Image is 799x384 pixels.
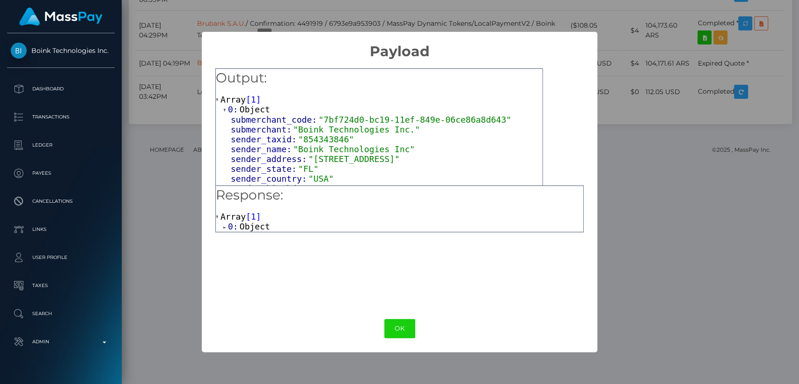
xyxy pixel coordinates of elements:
h5: Output: [216,69,542,88]
p: Links [11,222,111,236]
button: OK [384,319,415,338]
span: [ [246,212,251,222]
span: sender_taxid: [231,134,298,144]
h2: Payload [202,32,597,60]
p: Cancellations [11,194,111,208]
span: sender_state: [231,164,298,174]
span: Object [240,222,270,231]
p: Dashboard [11,82,111,96]
p: Search [11,307,111,321]
img: Boink Technologies Inc. [11,43,27,59]
span: "Boink Technologies Inc" [293,144,415,154]
h5: Response: [216,186,583,205]
p: Ledger [11,138,111,152]
p: Admin [11,335,111,349]
span: Array [220,95,246,104]
span: 1 [251,95,256,104]
span: ] [256,95,261,104]
span: 0: [228,104,240,114]
img: MassPay Logo [19,7,103,26]
span: sender_birthdate: [231,184,318,193]
span: "USA" [308,174,334,184]
span: Boink Technologies Inc. [7,46,115,55]
span: Object [240,104,270,114]
span: sender_country: [231,174,308,184]
span: "[STREET_ADDRESS]" [308,154,400,164]
span: "7bf724d0-bc19-11ef-849e-06ce86a8d643" [318,115,511,125]
span: ] [256,212,261,222]
span: "854343846" [298,134,354,144]
span: "Boink Technologies Inc." [293,125,420,134]
span: "FL" [298,164,318,174]
span: "20201216" [318,184,369,193]
span: sender_name: [231,144,293,154]
span: Array [220,212,246,222]
span: sender_address: [231,154,308,164]
span: submerchant_code: [231,115,318,125]
span: 0: [228,222,240,231]
p: User Profile [11,251,111,265]
p: Taxes [11,279,111,293]
span: 1 [251,212,256,222]
p: Payees [11,166,111,180]
span: submerchant: [231,125,293,134]
p: Transactions [11,110,111,124]
span: [ [246,95,251,104]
